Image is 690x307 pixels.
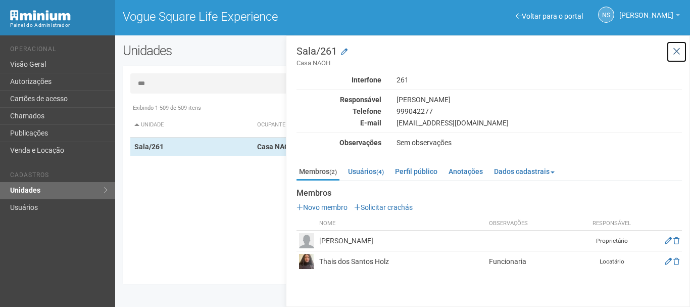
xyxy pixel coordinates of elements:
small: Casa NAOH [297,59,682,68]
td: Thais dos Santos Holz [317,251,487,272]
td: Proprietário [586,231,637,251]
div: E-mail [289,118,389,127]
div: Interfone [289,75,389,84]
img: user.png [299,233,314,248]
div: [EMAIL_ADDRESS][DOMAIN_NAME] [389,118,689,127]
a: Modificar a unidade [341,47,348,57]
a: Anotações [446,164,485,179]
h1: Vogue Square Life Experience [123,10,395,23]
th: Responsável [586,217,637,231]
td: Locatário [586,251,637,272]
a: Voltar para o portal [516,12,583,20]
div: Responsável [289,95,389,104]
a: Editar membro [665,237,672,245]
div: 261 [389,75,689,84]
div: Observações [289,138,389,147]
th: Ocupante: activate to sort column ascending [253,113,479,138]
strong: Casa NAOH [257,143,294,151]
a: Solicitar crachás [354,203,413,211]
div: [PERSON_NAME] [389,95,689,104]
img: user.png [299,254,314,269]
a: NS [598,7,614,23]
div: Exibindo 1-509 de 509 itens [130,104,675,113]
a: Membros(2) [297,164,339,181]
small: (2) [329,168,337,176]
h2: Unidades [123,43,347,58]
a: Perfil público [392,164,440,179]
div: Painel do Administrador [10,21,108,30]
a: [PERSON_NAME] [619,13,680,21]
th: Observações [486,217,586,231]
div: Sem observações [389,138,689,147]
a: Excluir membro [673,257,679,266]
small: (4) [376,168,384,176]
a: Dados cadastrais [491,164,557,179]
th: Nome [317,217,487,231]
strong: Sala/261 [134,143,164,151]
a: Usuários(4) [346,164,386,179]
strong: Membros [297,189,682,198]
li: Operacional [10,46,108,56]
th: Unidade: activate to sort column descending [130,113,254,138]
a: Novo membro [297,203,348,211]
td: Funcionaria [486,251,586,272]
li: Cadastros [10,171,108,182]
div: Telefone [289,107,389,116]
div: 999042277 [389,107,689,116]
h3: Sala/261 [297,46,682,68]
a: Editar membro [665,257,672,266]
span: Nicolle Silva [619,2,673,19]
img: Minium [10,10,71,21]
td: [PERSON_NAME] [317,231,487,251]
a: Excluir membro [673,237,679,245]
